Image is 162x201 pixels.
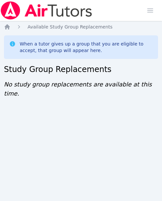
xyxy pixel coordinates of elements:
div: When a tutor gives up a group that you are eligible to accept, that group will appear here. [20,41,153,54]
a: Available Study Group Replacements [28,24,112,30]
h2: Study Group Replacements [4,64,158,75]
nav: Breadcrumb [4,24,158,30]
span: No study group replacements are available at this time. [4,81,152,97]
